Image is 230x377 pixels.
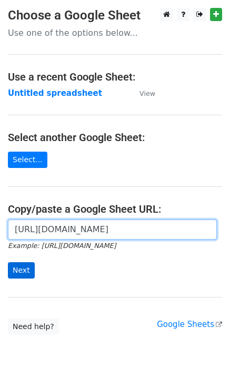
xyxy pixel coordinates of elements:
small: View [139,90,155,97]
a: Need help? [8,319,59,335]
iframe: Chat Widget [177,326,230,377]
h4: Select another Google Sheet: [8,131,222,144]
a: Select... [8,152,47,168]
p: Use one of the options below... [8,27,222,38]
a: Google Sheets [157,320,222,329]
a: Untitled spreadsheet [8,88,102,98]
h3: Choose a Google Sheet [8,8,222,23]
h4: Use a recent Google Sheet: [8,71,222,83]
h4: Copy/paste a Google Sheet URL: [8,203,222,215]
input: Paste your Google Sheet URL here [8,220,217,240]
a: View [129,88,155,98]
small: Example: [URL][DOMAIN_NAME] [8,242,116,250]
input: Next [8,262,35,279]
